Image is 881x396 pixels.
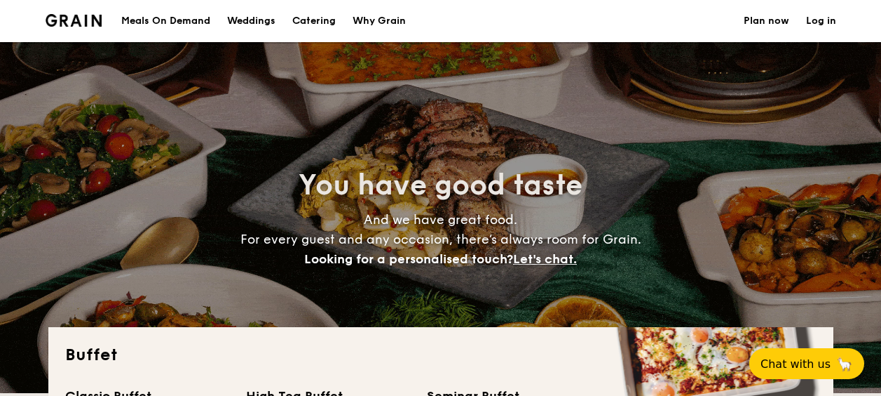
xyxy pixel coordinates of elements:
span: Let's chat. [513,251,577,267]
span: Looking for a personalised touch? [304,251,513,267]
span: 🦙 [836,356,853,372]
span: And we have great food. For every guest and any occasion, there’s always room for Grain. [240,212,641,267]
span: Chat with us [760,357,831,371]
span: You have good taste [299,169,582,202]
img: Grain [46,14,102,27]
a: Logotype [46,14,102,27]
h2: Buffet [65,344,817,367]
button: Chat with us🦙 [749,348,864,379]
